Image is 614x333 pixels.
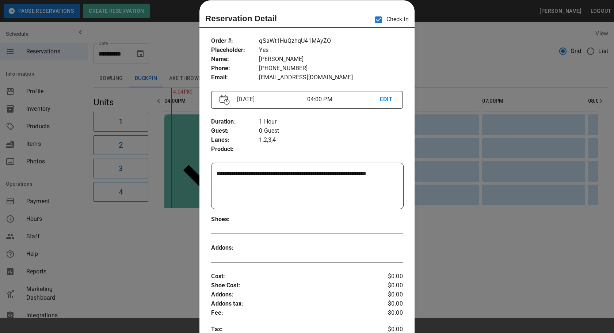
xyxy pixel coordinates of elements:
[259,46,403,55] p: Yes
[211,299,371,309] p: Addons tax :
[371,272,403,281] p: $0.00
[371,281,403,290] p: $0.00
[380,95,394,104] p: EDIT
[371,290,403,299] p: $0.00
[211,73,259,82] p: Email :
[371,299,403,309] p: $0.00
[211,243,259,253] p: Addons :
[371,309,403,318] p: $0.00
[211,46,259,55] p: Placeholder :
[211,272,371,281] p: Cost :
[211,126,259,136] p: Guest :
[371,12,408,27] p: Check In
[211,145,259,154] p: Product :
[211,55,259,64] p: Name :
[259,117,403,126] p: 1 Hour
[211,37,259,46] p: Order # :
[259,73,403,82] p: [EMAIL_ADDRESS][DOMAIN_NAME]
[220,95,230,105] img: Vector
[211,290,371,299] p: Addons :
[234,95,307,104] p: [DATE]
[211,64,259,73] p: Phone :
[211,117,259,126] p: Duration :
[259,37,403,46] p: qSaWt1HuQzhqU41MAyZO
[259,136,403,145] p: 1,2,3,4
[211,136,259,145] p: Lanes :
[259,64,403,73] p: [PHONE_NUMBER]
[211,309,371,318] p: Fee :
[211,281,371,290] p: Shoe Cost :
[259,55,403,64] p: [PERSON_NAME]
[211,215,259,224] p: Shoes :
[307,95,380,104] p: 04:00 PM
[205,12,277,24] p: Reservation Detail
[259,126,403,136] p: 0 Guest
